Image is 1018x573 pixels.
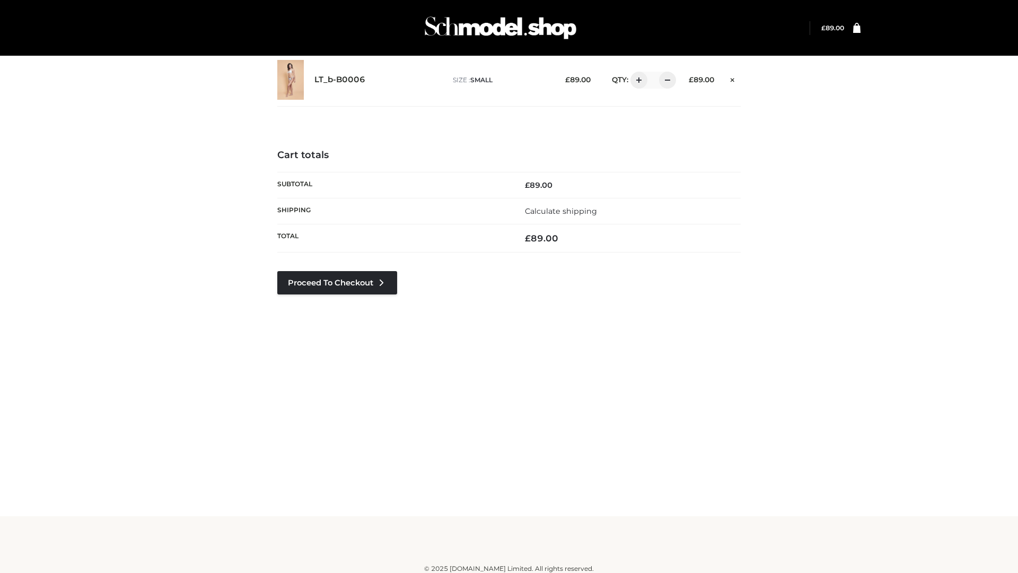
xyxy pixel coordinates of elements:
a: Calculate shipping [525,206,597,216]
span: £ [689,75,694,84]
span: £ [525,233,531,244]
span: SMALL [470,76,493,84]
bdi: 89.00 [689,75,714,84]
bdi: 89.00 [525,233,558,244]
bdi: 89.00 [821,24,844,32]
img: Schmodel Admin 964 [421,7,580,49]
div: QTY: [601,72,672,89]
span: £ [565,75,570,84]
p: size : [453,75,549,85]
a: Remove this item [725,72,741,85]
th: Total [277,224,509,253]
bdi: 89.00 [565,75,591,84]
a: Proceed to Checkout [277,271,397,294]
span: £ [525,180,530,190]
th: Subtotal [277,172,509,198]
a: £89.00 [821,24,844,32]
bdi: 89.00 [525,180,552,190]
th: Shipping [277,198,509,224]
h4: Cart totals [277,150,741,161]
a: LT_b-B0006 [314,75,365,85]
span: £ [821,24,826,32]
